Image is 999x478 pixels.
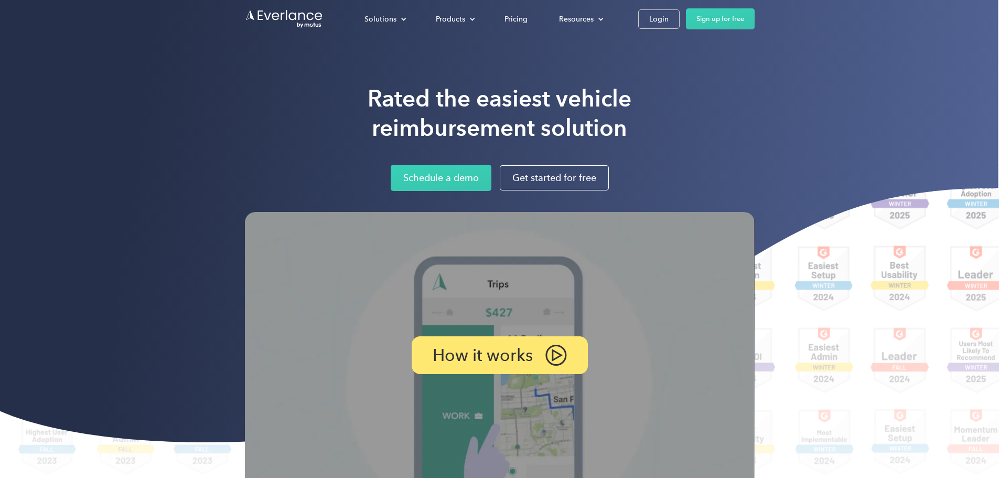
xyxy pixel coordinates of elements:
a: Sign up for free [686,8,755,29]
div: Resources [559,13,594,26]
a: Go to homepage [245,9,324,29]
a: Schedule a demo [391,165,491,191]
div: Solutions [364,13,396,26]
a: Login [638,9,680,29]
div: Pricing [504,13,528,26]
div: Login [649,13,669,26]
a: Get started for free [500,165,609,190]
p: How it works [433,348,533,363]
h1: Rated the easiest vehicle reimbursement solution [368,84,631,143]
a: Pricing [494,10,538,28]
div: Products [436,13,465,26]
